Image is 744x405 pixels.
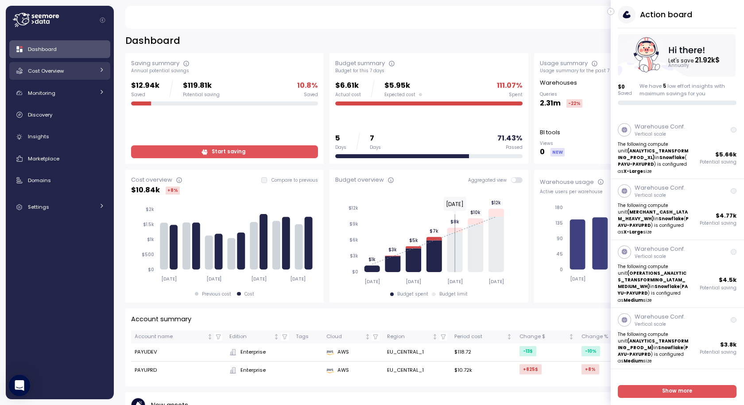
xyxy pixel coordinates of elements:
th: EditionNot sorted [226,331,292,343]
span: Monitoring [28,90,55,97]
div: -10 % [581,346,600,356]
div: Region [387,333,430,341]
strong: Snowflake [659,345,684,350]
strong: (ANALYTICS_TRANSFORMING_PROD_XL) [618,148,689,160]
p: $ 10.84k [131,184,160,196]
tspan: $12k [349,205,358,211]
strong: PAYU-PAYUPRD [618,161,655,167]
span: Marketplace [28,155,59,162]
div: Budget summary [335,59,385,68]
strong: Snowflake [655,284,680,289]
span: Discovery [28,111,52,118]
h3: Action board [640,9,692,20]
strong: (MERCHANT_CASH_LATAM_HEAVY_WH) [618,209,688,222]
div: Budget limit [439,291,468,297]
div: Usage summary for the past 7 days [540,68,727,74]
tspan: $10k [470,209,480,215]
tspan: 21.92k $ [696,55,721,65]
a: Warehouse Conf.Vertical scaleThe following compute unit(ANALYTICS_TRANSFORMING_PROD_M)inSnowflake... [611,308,744,369]
div: Budget overview [335,175,384,184]
span: Insights [28,133,49,140]
span: Settings [28,203,49,210]
p: Warehouses [540,78,577,87]
a: Domains [9,171,110,189]
strong: Snowflake [659,216,684,222]
tspan: $8k [450,219,459,225]
strong: PAYU-PAYUPRD [618,284,688,296]
tspan: $0 [148,267,154,273]
div: Saved [304,92,318,98]
strong: X-Large [624,229,643,235]
text: Let's save [669,55,721,65]
p: Saved [618,90,632,97]
span: Domains [28,177,51,184]
div: Cost [244,291,254,297]
p: Account summary [131,314,191,324]
span: 5 [663,82,666,90]
tspan: 180 [555,205,563,210]
tspan: [DATE] [488,279,504,284]
td: EU_CENTRAL_1 [383,343,450,362]
span: Enterprise [240,366,266,374]
th: CloudNot sorted [323,331,383,343]
tspan: $0 [352,269,358,275]
p: Potential saving [700,159,737,165]
span: Cost Overview [28,67,64,74]
p: 2.31m [540,97,561,109]
tspan: $7k [430,228,438,234]
strong: PAYU-PAYUPRD [618,345,689,357]
div: Tags [296,333,319,341]
a: Cost Overview [9,62,110,80]
p: $119.81k [183,80,220,92]
strong: (ANALYTICS_TRANSFORMING_PROD_M) [618,338,689,350]
tspan: $1.5k [143,222,154,227]
p: BI tools [540,128,560,137]
div: Previous cost [202,291,231,297]
div: Period cost [454,333,505,341]
span: Enterprise [240,348,266,356]
p: The following compute unit in ( ) is configured as size [618,141,690,175]
p: Potential saving [700,220,737,226]
tspan: 0 [560,267,563,273]
div: NEW [550,148,565,156]
strong: Medium [624,297,643,303]
div: AWS [326,348,380,356]
button: Collapse navigation [97,17,108,23]
tspan: $12k [492,200,501,206]
a: Marketplace [9,150,110,167]
div: Warehouse usage [540,178,594,187]
div: +825 $ [519,364,542,374]
p: $ 5.66k [716,150,737,159]
tspan: $5k [409,238,418,243]
div: Potential saving [183,92,220,98]
a: Show more [618,385,737,398]
div: Spent [509,92,523,98]
a: Start saving [131,145,318,158]
a: Insights [9,128,110,146]
tspan: 135 [555,220,563,226]
div: Not sorted [273,334,279,340]
p: 0 [540,146,545,158]
div: +8 % [581,364,599,374]
div: Cost overview [131,175,172,184]
h2: Dashboard [125,35,180,47]
p: The following compute unit in ( ) is configured as size [618,331,690,365]
tspan: [DATE] [161,276,177,282]
tspan: $3k [389,247,397,253]
p: $ 4.5k [719,276,737,284]
td: $10.72k [451,362,516,379]
p: Vertical scale [635,321,685,327]
p: Vertical scale [635,253,685,260]
p: $12.94k [131,80,159,92]
div: Days [335,144,346,151]
p: $6.61k [335,80,361,92]
p: 10.8 % [297,80,318,92]
p: Views [540,140,565,147]
div: Saved [131,92,159,98]
tspan: [DATE] [206,276,222,282]
tspan: [DATE] [406,279,421,284]
tspan: $9k [349,221,358,227]
tspan: [DATE] [252,276,267,282]
div: -22 % [566,99,582,108]
th: Change %Not sorted [578,331,641,343]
